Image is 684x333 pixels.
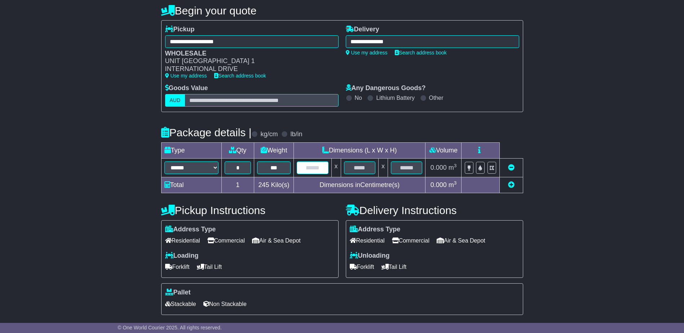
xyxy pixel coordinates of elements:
td: 1 [221,177,254,193]
span: Residential [350,235,385,246]
span: Air & Sea Depot [437,235,485,246]
label: Pallet [165,289,191,297]
label: lb/in [290,130,302,138]
td: Weight [254,142,294,158]
label: Address Type [165,226,216,234]
label: Other [429,94,444,101]
td: Dimensions (L x W x H) [294,142,425,158]
div: WHOLESALE [165,50,331,58]
span: 0.000 [431,164,447,171]
h4: Delivery Instructions [346,204,523,216]
div: UNIT [GEOGRAPHIC_DATA] 1 [165,57,331,65]
span: Tail Lift [381,261,407,272]
td: Volume [425,142,462,158]
td: Kilo(s) [254,177,294,193]
sup: 3 [454,180,457,186]
span: Commercial [392,235,429,246]
sup: 3 [454,163,457,168]
td: Type [161,142,221,158]
div: INTERNATIONAL DRIVE [165,65,331,73]
h4: Begin your quote [161,5,523,17]
label: No [355,94,362,101]
h4: Pickup Instructions [161,204,339,216]
label: kg/cm [260,130,278,138]
span: 0.000 [431,181,447,188]
span: Air & Sea Depot [252,235,301,246]
td: x [331,158,341,177]
span: Forklift [350,261,374,272]
td: Total [161,177,221,193]
td: Qty [221,142,254,158]
span: Forklift [165,261,190,272]
label: Any Dangerous Goods? [346,84,426,92]
a: Search address book [395,50,447,55]
label: Lithium Battery [376,94,415,101]
label: Loading [165,252,199,260]
span: © One World Courier 2025. All rights reserved. [118,325,222,330]
label: Unloading [350,252,390,260]
label: Goods Value [165,84,208,92]
h4: Package details | [161,126,252,138]
span: Residential [165,235,200,246]
a: Use my address [165,73,207,79]
label: Pickup [165,26,195,34]
span: 245 [259,181,269,188]
a: Add new item [508,181,515,188]
a: Remove this item [508,164,515,171]
label: Address Type [350,226,401,234]
span: Non Stackable [203,298,247,310]
label: AUD [165,94,185,107]
span: m [449,181,457,188]
span: Stackable [165,298,196,310]
span: Commercial [207,235,245,246]
a: Search address book [214,73,266,79]
span: Tail Lift [197,261,222,272]
a: Use my address [346,50,388,55]
td: Dimensions in Centimetre(s) [294,177,425,193]
td: x [378,158,388,177]
label: Delivery [346,26,379,34]
span: m [449,164,457,171]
